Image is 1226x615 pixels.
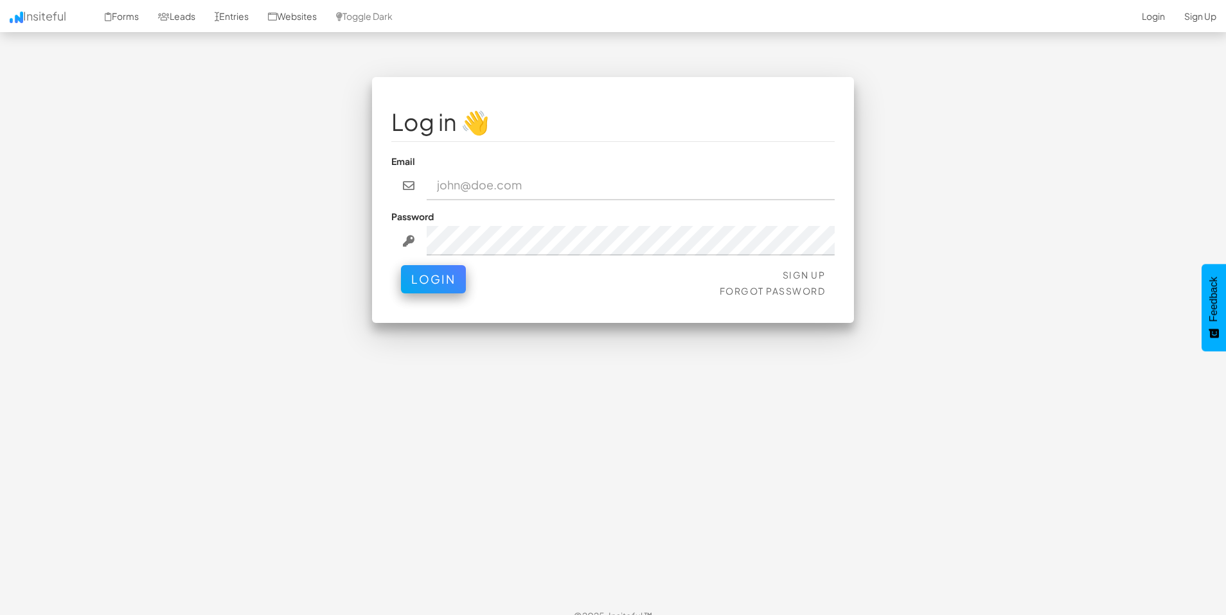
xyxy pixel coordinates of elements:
label: Password [391,210,434,223]
a: Forgot Password [720,285,826,297]
button: Login [401,265,466,293]
label: Email [391,155,415,168]
span: Feedback [1208,277,1220,322]
a: Sign Up [783,269,826,281]
h1: Log in 👋 [391,109,835,135]
img: icon.png [10,12,23,23]
button: Feedback - Show survey [1202,264,1226,351]
input: john@doe.com [427,171,835,200]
